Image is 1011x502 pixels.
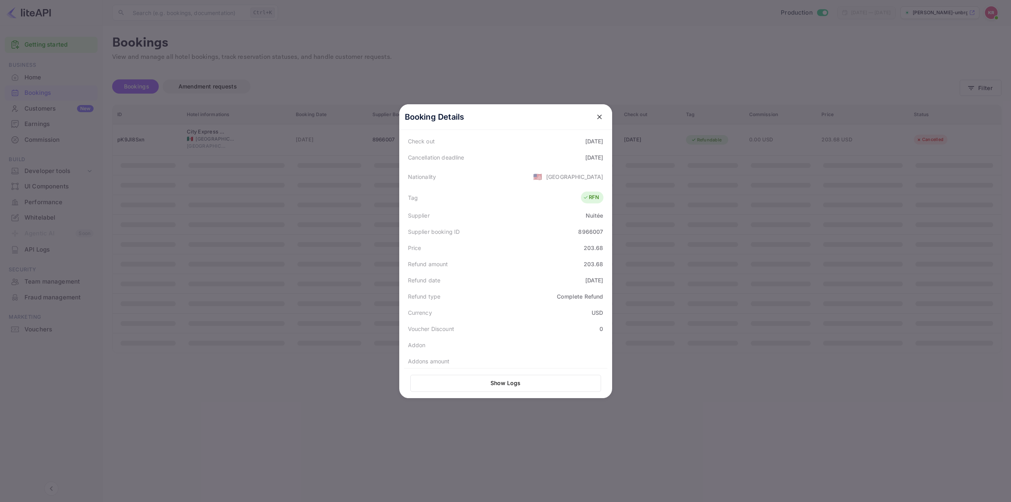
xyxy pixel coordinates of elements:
[584,244,603,252] div: 203.68
[546,173,603,181] div: [GEOGRAPHIC_DATA]
[408,137,435,145] div: Check out
[408,308,432,317] div: Currency
[585,137,603,145] div: [DATE]
[592,110,607,124] button: close
[408,244,421,252] div: Price
[408,153,464,162] div: Cancellation deadline
[586,211,603,220] div: Nuitée
[405,111,464,123] p: Booking Details
[592,308,603,317] div: USD
[408,173,436,181] div: Nationality
[408,292,441,301] div: Refund type
[585,153,603,162] div: [DATE]
[408,227,460,236] div: Supplier booking ID
[557,292,603,301] div: Complete Refund
[408,357,450,365] div: Addons amount
[584,260,603,268] div: 203.68
[585,276,603,284] div: [DATE]
[533,169,542,184] span: United States
[583,194,599,201] div: RFN
[578,227,603,236] div: 8966007
[408,276,441,284] div: Refund date
[410,375,601,392] button: Show Logs
[408,341,426,349] div: Addon
[408,194,418,202] div: Tag
[408,260,448,268] div: Refund amount
[408,325,454,333] div: Voucher Discount
[408,211,430,220] div: Supplier
[599,325,603,333] div: 0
